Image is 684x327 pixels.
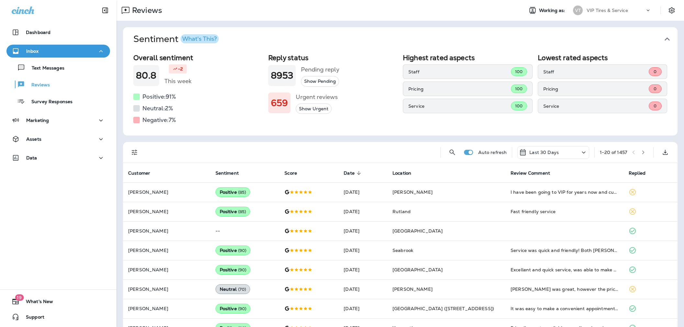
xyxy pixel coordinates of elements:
[338,279,387,299] td: [DATE]
[338,202,387,221] td: [DATE]
[238,306,247,311] span: ( 90 )
[128,209,205,214] p: [PERSON_NAME]
[478,150,507,155] p: Auto refresh
[338,182,387,202] td: [DATE]
[446,146,459,159] button: Search Reviews
[543,104,649,109] p: Service
[587,8,628,13] p: VIP Tires & Service
[338,260,387,279] td: [DATE]
[128,170,159,176] span: Customer
[659,146,672,159] button: Export as CSV
[128,27,683,51] button: SentimentWhat's This?
[128,306,205,311] p: [PERSON_NAME]
[215,170,247,176] span: Sentiment
[284,170,305,176] span: Score
[538,54,667,62] h2: Lowest rated aspects
[392,170,420,176] span: Location
[543,69,649,74] p: Staff
[15,294,24,301] span: 19
[392,286,433,292] span: [PERSON_NAME]
[26,49,39,54] p: Inbox
[344,170,355,176] span: Date
[392,170,411,176] span: Location
[6,45,110,58] button: Inbox
[529,150,559,155] p: Last 30 Days
[238,267,247,273] span: ( 90 )
[511,305,618,312] div: It was easy to make a convenient appointment. The folks welcomed me when I arrived and took care ...
[338,241,387,260] td: [DATE]
[573,5,583,15] div: VT
[6,61,110,74] button: Text Messages
[129,5,162,15] p: Reviews
[629,170,654,176] span: Replied
[515,103,523,109] span: 100
[128,190,205,195] p: [PERSON_NAME]
[6,151,110,164] button: Data
[543,86,649,92] p: Pricing
[511,170,558,176] span: Review Comment
[539,8,567,13] span: Working as:
[392,267,443,273] span: [GEOGRAPHIC_DATA]
[403,54,533,62] h2: Highest rated aspects
[6,311,110,323] button: Support
[215,207,250,216] div: Positive
[338,299,387,318] td: [DATE]
[6,295,110,308] button: 19What's New
[6,78,110,91] button: Reviews
[25,99,72,105] p: Survey Responses
[142,103,173,114] h5: Neutral: 2 %
[511,286,618,292] div: Josh was great, however the prices were better at Town Fair Tire just down the road. They are sti...
[301,76,339,87] button: Show Pending
[26,155,37,160] p: Data
[182,36,217,42] div: What's This?
[19,299,53,307] span: What's New
[164,76,192,86] h5: This week
[301,64,339,75] h5: Pending reply
[511,267,618,273] div: Excellent and quick service, was able to make an appointment on short notice and address all conc...
[181,34,219,43] button: What's This?
[128,287,205,292] p: [PERSON_NAME]
[654,69,656,74] span: 0
[133,34,219,45] h1: Sentiment
[25,65,64,71] p: Text Messages
[238,209,246,214] span: ( 85 )
[96,4,114,17] button: Collapse Sidebar
[215,187,250,197] div: Positive
[19,314,44,322] span: Support
[6,94,110,108] button: Survey Responses
[511,247,618,254] div: Service was quick and friendly! Both Jenn and Mike kept me posted on the progress. All was accomp...
[215,245,251,255] div: Positive
[210,221,280,241] td: --
[515,86,523,92] span: 100
[26,30,50,35] p: Dashboard
[271,70,293,81] h1: 8953
[238,190,246,195] span: ( 85 )
[392,189,433,195] span: [PERSON_NAME]
[215,284,250,294] div: Neutral
[392,247,413,253] span: Seabrook
[26,136,41,142] p: Assets
[6,26,110,39] button: Dashboard
[600,150,627,155] div: 1 - 20 of 1457
[511,208,618,215] div: Fast friendly service
[128,228,205,234] p: [PERSON_NAME]
[392,209,411,214] span: Rutland
[629,170,645,176] span: Replied
[392,306,494,311] span: [GEOGRAPHIC_DATA] ([STREET_ADDRESS])
[338,221,387,241] td: [DATE]
[238,287,246,292] span: ( 70 )
[128,146,141,159] button: Filters
[26,118,49,123] p: Marketing
[296,104,332,114] button: Show Urgent
[128,170,150,176] span: Customer
[133,54,263,62] h2: Overall sentiment
[215,265,251,275] div: Positive
[408,69,511,74] p: Staff
[511,189,618,195] div: I have been going to VIP for years now and customer service is always outstanding.
[654,103,656,109] span: 0
[392,228,443,234] span: [GEOGRAPHIC_DATA]
[142,92,176,102] h5: Positive: 91 %
[344,170,363,176] span: Date
[408,86,511,92] p: Pricing
[142,115,176,125] h5: Negative: 7 %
